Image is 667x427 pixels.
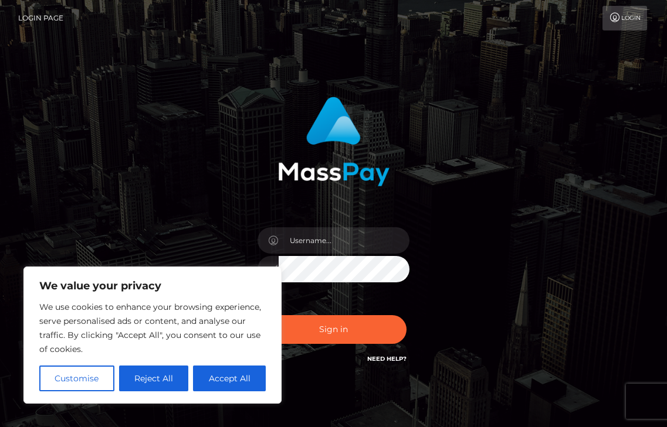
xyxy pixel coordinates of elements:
[39,300,266,356] p: We use cookies to enhance your browsing experience, serve personalised ads or content, and analys...
[279,227,410,254] input: Username...
[119,365,189,391] button: Reject All
[23,267,282,404] div: We value your privacy
[193,365,266,391] button: Accept All
[39,365,114,391] button: Customise
[18,6,63,30] a: Login Page
[39,279,266,293] p: We value your privacy
[602,6,647,30] a: Login
[260,315,407,344] button: Sign in
[278,97,390,186] img: MassPay Login
[367,355,407,363] a: Need Help?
